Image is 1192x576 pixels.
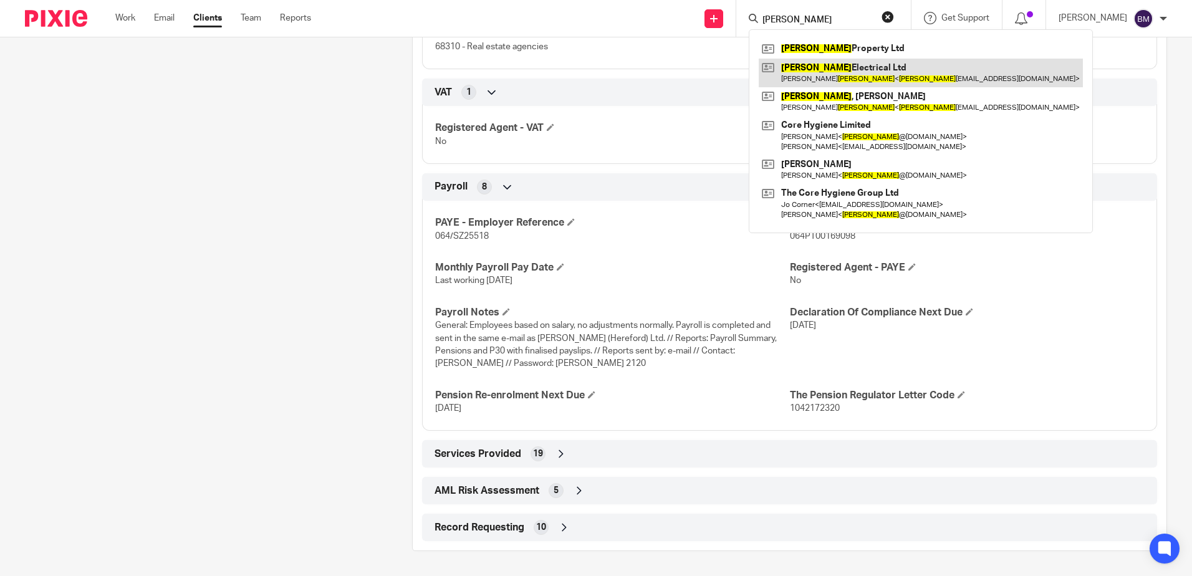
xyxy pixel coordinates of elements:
[882,11,894,23] button: Clear
[1133,9,1153,29] img: svg%3E
[435,521,524,534] span: Record Requesting
[435,122,789,135] h4: Registered Agent - VAT
[435,86,452,99] span: VAT
[435,404,461,413] span: [DATE]
[435,137,446,146] span: No
[941,14,989,22] span: Get Support
[1059,12,1127,24] p: [PERSON_NAME]
[435,389,789,402] h4: Pension Re-enrolment Next Due
[435,306,789,319] h4: Payroll Notes
[790,389,1144,402] h4: The Pension Regulator Letter Code
[435,180,468,193] span: Payroll
[115,12,135,24] a: Work
[435,321,777,368] span: General: Employees based on salary, no adjustments normally. Payroll is completed and sent in the...
[435,261,789,274] h4: Monthly Payroll Pay Date
[435,216,789,229] h4: PAYE - Employer Reference
[761,15,873,26] input: Search
[25,10,87,27] img: Pixie
[435,232,489,241] span: 064/SZ25518
[533,448,543,460] span: 19
[435,276,512,285] span: Last working [DATE]
[790,321,816,330] span: [DATE]
[241,12,261,24] a: Team
[280,12,311,24] a: Reports
[554,484,559,497] span: 5
[790,404,840,413] span: 1042172320
[466,86,471,98] span: 1
[435,42,548,51] span: 68310 - Real estate agencies
[790,232,855,241] span: 064PT00169098
[536,521,546,534] span: 10
[435,448,521,461] span: Services Provided
[154,12,175,24] a: Email
[790,276,801,285] span: No
[790,261,1144,274] h4: Registered Agent - PAYE
[482,181,487,193] span: 8
[435,484,539,497] span: AML Risk Assessment
[790,306,1144,319] h4: Declaration Of Compliance Next Due
[193,12,222,24] a: Clients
